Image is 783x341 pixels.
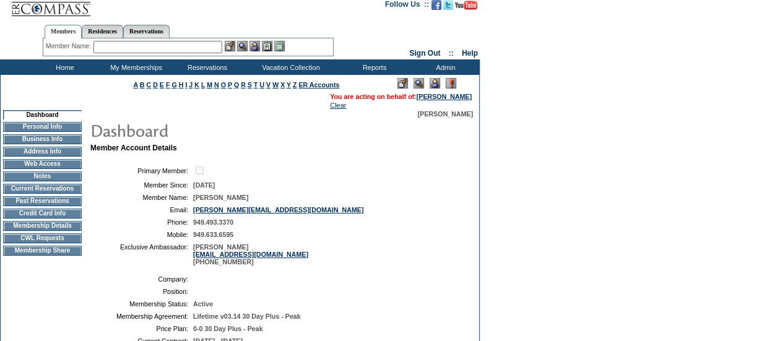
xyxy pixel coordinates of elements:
a: Y [287,81,291,88]
td: Price Plan: [95,325,188,332]
span: 0-0 30 Day Plus - Peak [193,325,263,332]
td: Email: [95,206,188,214]
a: O [221,81,226,88]
a: H [179,81,184,88]
td: Membership Share [3,246,82,256]
span: 949.633.6595 [193,231,233,238]
td: Credit Card Info [3,209,82,218]
a: F [166,81,170,88]
div: Member Name: [46,41,93,51]
td: Membership Details [3,221,82,231]
td: Home [28,59,99,75]
a: Members [45,25,82,38]
img: Impersonate [430,78,440,88]
td: Primary Member: [95,165,188,176]
img: Impersonate [249,41,260,51]
a: Sign Out [409,49,440,58]
a: P [228,81,232,88]
td: Member Name: [95,194,188,201]
td: My Memberships [99,59,170,75]
a: Q [234,81,239,88]
a: Z [293,81,297,88]
b: Member Account Details [90,144,177,152]
td: Phone: [95,218,188,226]
a: Subscribe to our YouTube Channel [455,4,477,11]
a: B [140,81,145,88]
td: Member Since: [95,181,188,189]
a: I [185,81,187,88]
a: R [241,81,246,88]
img: b_edit.gif [225,41,235,51]
td: Address Info [3,147,82,157]
a: C [146,81,151,88]
a: E [160,81,164,88]
img: Edit Mode [397,78,408,88]
td: Personal Info [3,122,82,132]
td: Past Reservations [3,196,82,206]
a: [PERSON_NAME] [417,93,472,100]
td: Admin [409,59,480,75]
td: Reservations [170,59,241,75]
td: Business Info [3,134,82,144]
a: Follow us on Twitter [443,4,453,11]
span: [PERSON_NAME] [418,110,473,118]
td: Dashboard [3,110,82,119]
img: View Mode [413,78,424,88]
td: Web Access [3,159,82,169]
span: You are acting on behalf of: [330,93,472,100]
a: Clear [330,101,346,109]
a: T [254,81,258,88]
a: L [201,81,205,88]
a: Help [462,49,478,58]
td: Reports [337,59,409,75]
a: V [266,81,270,88]
img: View [237,41,248,51]
img: pgTtlDashboard.gif [90,118,337,142]
a: ER Accounts [298,81,339,88]
a: Reservations [123,25,170,38]
a: A [134,81,138,88]
td: Exclusive Ambassador: [95,243,188,265]
td: Vacation Collection [241,59,337,75]
span: [PERSON_NAME] [193,194,248,201]
span: :: [449,49,454,58]
td: Current Reservations [3,184,82,194]
span: Lifetime v03.14 30 Day Plus - Peak [193,313,301,320]
a: U [259,81,264,88]
td: Notes [3,171,82,181]
a: D [153,81,158,88]
a: S [248,81,252,88]
a: X [280,81,285,88]
a: [EMAIL_ADDRESS][DOMAIN_NAME] [193,251,308,258]
a: N [214,81,219,88]
td: CWL Requests [3,233,82,243]
a: K [194,81,199,88]
a: W [272,81,279,88]
td: Position: [95,288,188,295]
span: [DATE] [193,181,215,189]
span: Active [193,300,213,308]
td: Mobile: [95,231,188,238]
td: Company: [95,275,188,283]
span: 949.493.3370 [193,218,233,226]
td: Membership Agreement: [95,313,188,320]
a: M [207,81,212,88]
a: G [171,81,176,88]
a: Residences [82,25,123,38]
a: Become our fan on Facebook [431,4,441,11]
img: Subscribe to our YouTube Channel [455,1,477,10]
a: J [189,81,193,88]
img: Reservations [262,41,272,51]
img: b_calculator.gif [274,41,285,51]
td: Membership Status: [95,300,188,308]
img: Log Concern/Member Elevation [446,78,456,88]
span: [PERSON_NAME] [PHONE_NUMBER] [193,243,308,265]
a: [PERSON_NAME][EMAIL_ADDRESS][DOMAIN_NAME] [193,206,363,214]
